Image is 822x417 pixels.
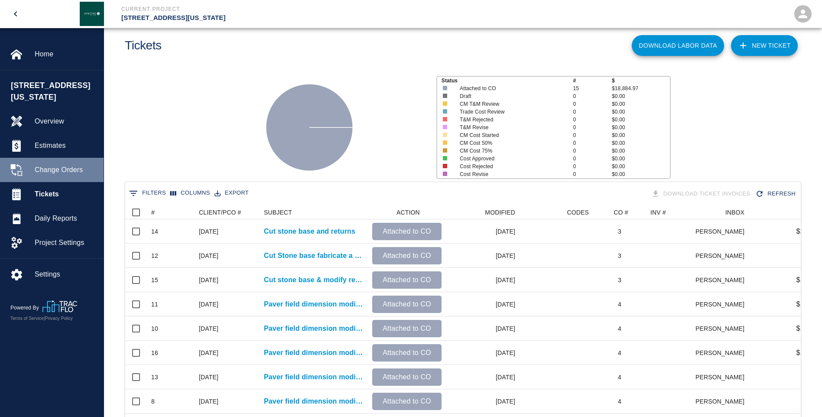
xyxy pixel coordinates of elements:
p: 0 [573,124,612,131]
div: SUBJECT [260,205,368,219]
div: CE238 [199,251,218,260]
a: Paver field dimension modifications [264,396,364,407]
h1: Tickets [125,39,162,53]
button: open drawer [5,3,26,24]
div: [PERSON_NAME] [696,244,749,268]
div: # [151,205,155,219]
p: Cost Rejected [460,163,562,170]
p: Attached to CO [460,85,562,92]
p: 0 [573,147,612,155]
div: 3 [618,251,621,260]
p: $0.00 [612,131,670,139]
p: $0.00 [612,116,670,124]
span: Daily Reports [35,213,97,224]
a: Cut stone base and returns [264,226,355,237]
a: Paver field dimension modifications [264,299,364,309]
span: Estimates [35,140,97,151]
div: 3 [618,276,621,284]
div: [DATE] [446,341,520,365]
div: 4 [618,300,621,309]
div: 4 [618,349,621,357]
div: [DATE] [446,389,520,414]
div: CE238 [199,276,218,284]
a: Paver field dimension modifications [264,372,364,382]
a: Paver field dimension modifications [264,323,364,334]
p: $0.00 [612,147,670,155]
div: INBOX [696,205,749,219]
p: $0.00 [612,163,670,170]
p: Trade Cost Review [460,108,562,116]
p: $0.00 [612,100,670,108]
p: Attached to CO [376,299,438,309]
p: $18,884.97 [612,85,670,92]
div: Refresh the list [754,186,799,202]
div: ACTION [368,205,446,219]
div: CE237 [199,324,218,333]
div: 4 [618,397,621,406]
p: $0.00 [612,124,670,131]
div: [PERSON_NAME] [696,341,749,365]
a: Cut Stone base fabricate a return [264,251,364,261]
p: T&M Rejected [460,116,562,124]
div: INV # [650,205,666,219]
p: 0 [573,100,612,108]
span: | [44,316,45,321]
p: CM Cost 50% [460,139,562,147]
p: Attached to CO [376,372,438,382]
p: Paver field dimension modifications [264,348,364,358]
p: 0 [573,131,612,139]
button: Download Labor Data [632,35,724,56]
div: 10 [151,324,158,333]
p: Draft [460,92,562,100]
span: Home [35,49,97,59]
p: $ [612,77,670,85]
div: CLIENT/PCO # [195,205,260,219]
div: CO # [614,205,628,219]
p: Current Project [121,5,458,13]
div: [DATE] [446,244,520,268]
img: Janeiro Inc [80,2,104,26]
button: Select columns [168,186,212,200]
p: Powered By [10,304,42,312]
div: 15 [151,276,158,284]
p: 0 [573,108,612,116]
div: 11 [151,300,158,309]
div: CE238 [199,227,218,236]
div: 8 [151,397,155,406]
div: CO # [593,205,646,219]
span: Overview [35,116,97,127]
div: CODES [520,205,593,219]
div: [PERSON_NAME] [696,389,749,414]
p: 0 [573,116,612,124]
a: Cut stone base & modify returns [264,275,364,285]
div: # [147,205,195,219]
p: 0 [573,170,612,178]
p: T&M Revise [460,124,562,131]
p: CM Cost 75% [460,147,562,155]
p: Cost Approved [460,155,562,163]
span: Change Orders [35,165,97,175]
div: [PERSON_NAME] [696,219,749,244]
p: $0.00 [612,108,670,116]
p: 0 [573,139,612,147]
div: Tickets download in groups of 15 [650,186,754,202]
div: SUBJECT [264,205,292,219]
button: Export [212,186,251,200]
a: Privacy Policy [45,316,73,321]
div: [PERSON_NAME] [696,292,749,316]
p: 0 [573,155,612,163]
div: 16 [151,349,158,357]
p: Attached to CO [376,348,438,358]
p: 15 [573,85,612,92]
p: Status [442,77,573,85]
p: $0.00 [612,92,670,100]
p: # [573,77,612,85]
p: Attached to CO [376,396,438,407]
div: [DATE] [446,316,520,341]
div: [PERSON_NAME] [696,316,749,341]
